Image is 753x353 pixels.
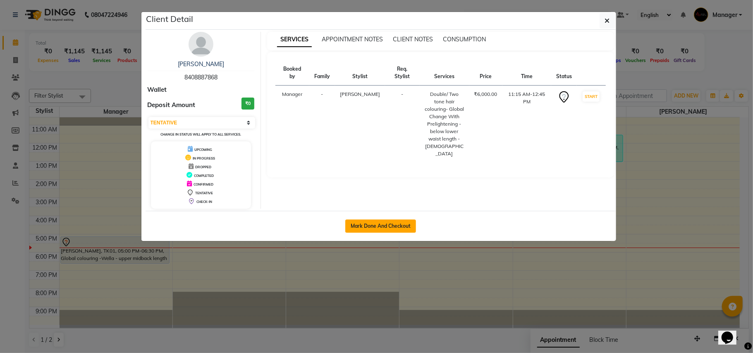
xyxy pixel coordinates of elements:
span: [PERSON_NAME] [340,91,380,97]
th: Price [469,60,502,86]
td: Manager [275,86,309,163]
div: ₹6,000.00 [474,91,497,98]
th: Stylist [335,60,385,86]
span: UPCOMING [194,148,212,152]
th: Req. Stylist [385,60,420,86]
span: CONFIRMED [194,182,213,186]
td: 11:15 AM-12:45 PM [502,86,552,163]
small: Change in status will apply to all services. [160,132,241,136]
td: - [385,86,420,163]
th: Family [309,60,335,86]
h5: Client Detail [146,13,194,25]
span: APPOINTMENT NOTES [322,36,383,43]
th: Booked by [275,60,309,86]
td: - [309,86,335,163]
a: [PERSON_NAME] [178,60,224,68]
th: Time [502,60,552,86]
span: Deposit Amount [148,100,196,110]
span: COMPLETED [194,174,214,178]
iframe: chat widget [718,320,745,345]
button: START [583,91,600,102]
span: 8408887868 [184,74,218,81]
span: IN PROGRESS [193,156,215,160]
button: Mark Done And Checkout [345,219,416,233]
img: avatar [189,32,213,57]
span: TENTATIVE [195,191,213,195]
span: DROPPED [195,165,211,169]
th: Status [551,60,577,86]
span: CHECK-IN [196,200,212,204]
span: SERVICES [277,32,312,47]
th: Services [420,60,469,86]
div: Double/ Two tone hair colouring- Global Change With Prelightening - below lower waist length - [D... [425,91,464,157]
h3: ₹0 [241,98,254,110]
span: CONSUMPTION [443,36,486,43]
span: CLIENT NOTES [393,36,433,43]
span: Wallet [148,85,167,95]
